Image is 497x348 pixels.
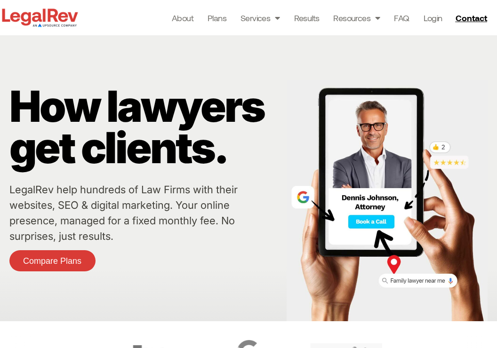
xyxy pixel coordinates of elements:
a: Plans [208,11,226,24]
p: How lawyers get clients. [9,86,282,168]
span: Compare Plans [23,257,81,265]
a: About [172,11,193,24]
a: Login [424,11,442,24]
a: Contact [452,10,493,25]
a: FAQ [394,11,409,24]
span: Contact [456,14,487,22]
a: Results [294,11,320,24]
a: Compare Plans [9,250,96,271]
a: Resources [333,11,380,24]
a: Services [240,11,280,24]
nav: Menu [172,11,442,24]
a: LegalRev help hundreds of Law Firms with their websites, SEO & digital marketing. Your online pre... [9,183,238,242]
